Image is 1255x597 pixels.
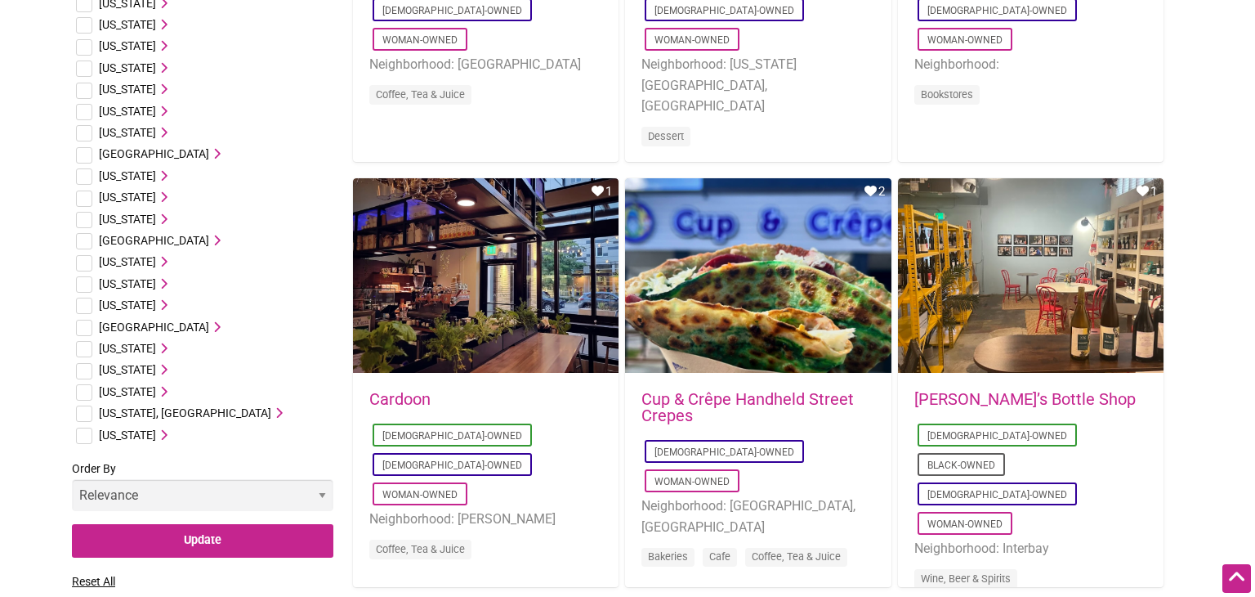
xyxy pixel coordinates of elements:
[72,524,333,558] input: Update
[382,5,522,16] a: [DEMOGRAPHIC_DATA]-Owned
[382,430,522,442] a: [DEMOGRAPHIC_DATA]-Owned
[927,518,1003,530] a: Woman-Owned
[382,489,458,500] a: Woman-Owned
[99,213,156,226] span: [US_STATE]
[921,572,1011,585] a: Wine, Beer & Spirits
[648,130,684,142] a: Dessert
[914,54,1147,75] li: Neighborhood:
[1222,564,1251,593] div: Scroll Back to Top
[654,34,730,46] a: Woman-Owned
[641,389,854,425] a: Cup & Crêpe Handheld Street Crepes
[914,389,1136,409] a: [PERSON_NAME]’s Bottle Shop
[752,550,841,563] a: Coffee, Tea & Juice
[99,277,156,290] span: [US_STATE]
[99,191,156,204] span: [US_STATE]
[99,83,156,96] span: [US_STATE]
[927,34,1003,46] a: Woman-Owned
[709,550,730,563] a: Cafe
[99,126,156,139] span: [US_STATE]
[99,18,156,31] span: [US_STATE]
[99,61,156,74] span: [US_STATE]
[654,476,730,487] a: Woman-Owned
[382,34,458,46] a: Woman-Owned
[914,538,1147,559] li: Neighborhood: Interbay
[376,543,465,555] a: Coffee, Tea & Juice
[641,496,874,537] li: Neighborhood: [GEOGRAPHIC_DATA], [GEOGRAPHIC_DATA]
[99,39,156,52] span: [US_STATE]
[654,5,794,16] a: [DEMOGRAPHIC_DATA]-Owned
[99,429,156,442] span: [US_STATE]
[369,389,431,409] a: Cardoon
[927,489,1067,500] a: [DEMOGRAPHIC_DATA]-Owned
[99,363,156,376] span: [US_STATE]
[927,5,1067,16] a: [DEMOGRAPHIC_DATA]-Owned
[927,430,1067,442] a: [DEMOGRAPHIC_DATA]-Owned
[654,447,794,458] a: [DEMOGRAPHIC_DATA]-Owned
[921,88,973,101] a: Bookstores
[72,459,333,524] label: Order By
[99,321,209,334] span: [GEOGRAPHIC_DATA]
[382,460,522,471] a: [DEMOGRAPHIC_DATA]-Owned
[99,298,156,312] span: [US_STATE]
[99,169,156,182] span: [US_STATE]
[369,54,602,75] li: Neighborhood: [GEOGRAPHIC_DATA]
[99,342,156,355] span: [US_STATE]
[641,54,874,117] li: Neighborhood: [US_STATE][GEOGRAPHIC_DATA], [GEOGRAPHIC_DATA]
[648,550,688,563] a: Bakeries
[99,234,209,247] span: [GEOGRAPHIC_DATA]
[99,147,209,160] span: [GEOGRAPHIC_DATA]
[72,479,333,511] select: Order By
[927,460,995,471] a: Black-Owned
[99,406,271,420] span: [US_STATE], [GEOGRAPHIC_DATA]
[72,575,115,588] a: Reset All
[99,255,156,268] span: [US_STATE]
[369,509,602,530] li: Neighborhood: [PERSON_NAME]
[376,88,465,101] a: Coffee, Tea & Juice
[99,105,156,118] span: [US_STATE]
[99,385,156,398] span: [US_STATE]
